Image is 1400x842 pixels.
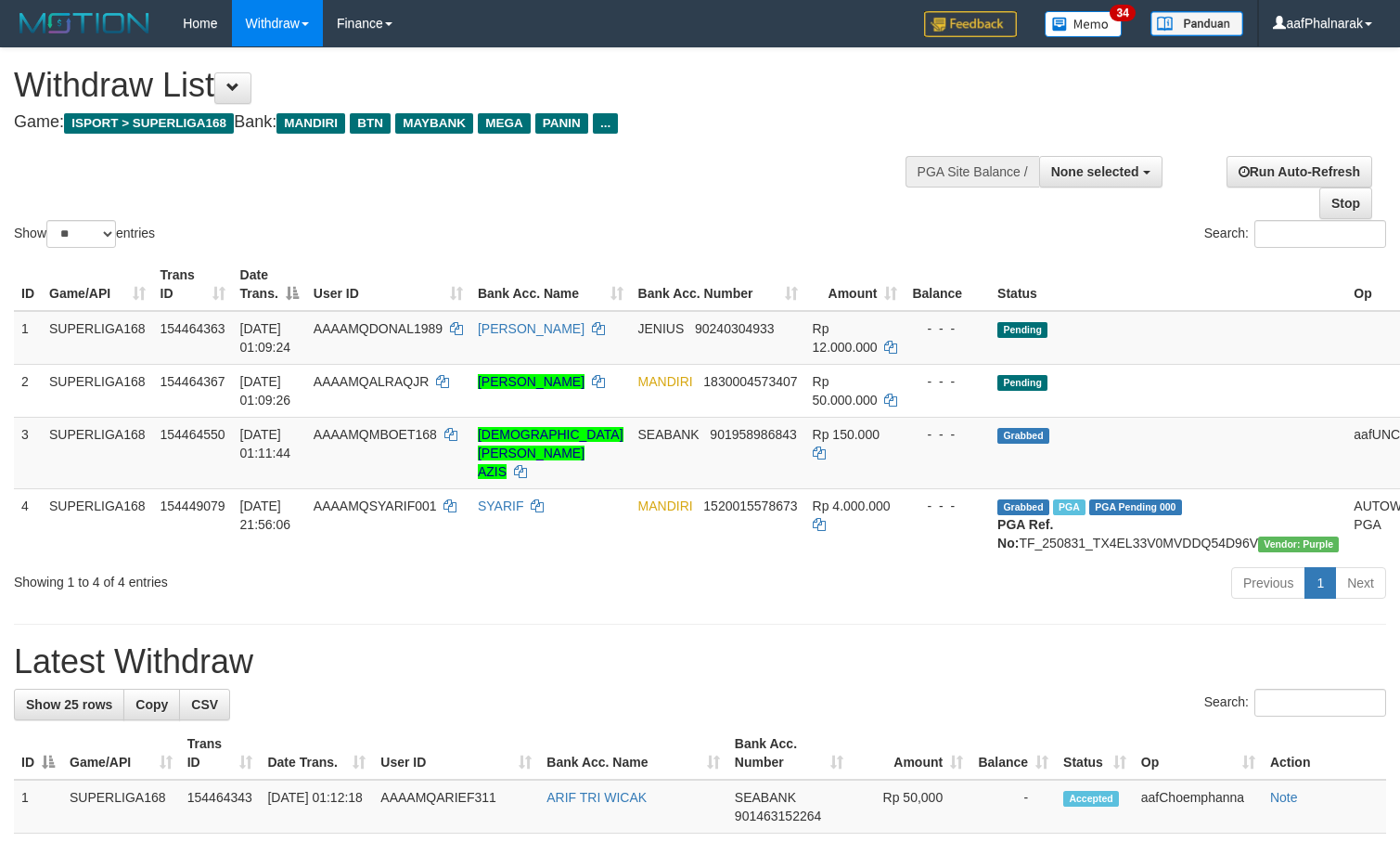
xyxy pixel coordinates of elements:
[990,488,1346,560] td: TF_250831_TX4EL33V0MVDDQ54D96V
[240,374,291,408] span: [DATE] 01:09:26
[233,258,306,311] th: Date Trans.: activate to sort column descending
[314,374,429,389] span: AAAAMQALRAQJR
[64,113,234,134] span: ISPORT > SUPERLIGA168
[805,258,906,311] th: Amount: activate to sort column ascending
[1056,727,1134,780] th: Status: activate to sort column ascending
[135,697,168,712] span: Copy
[395,113,473,134] span: MAYBANK
[26,697,112,712] span: Show 25 rows
[14,780,62,834] td: 1
[478,374,584,389] a: [PERSON_NAME]
[924,11,1017,37] img: Feedback.jpg
[1204,689,1386,717] label: Search:
[631,258,805,311] th: Bank Acc. Number: activate to sort column ascending
[373,727,539,780] th: User ID: activate to sort column ascending
[191,697,218,712] span: CSV
[42,417,153,488] td: SUPERLIGA168
[314,499,437,513] span: AAAAMQSYARIF001
[478,113,531,134] span: MEGA
[1254,689,1386,717] input: Search:
[260,727,373,780] th: Date Trans.: activate to sort column ascending
[997,375,1047,391] span: Pending
[638,374,693,389] span: MANDIRI
[1089,499,1182,515] span: PGA Pending
[1227,156,1372,188] a: Run Auto-Refresh
[727,727,852,780] th: Bank Acc. Number: activate to sort column ascending
[1254,220,1386,248] input: Search:
[14,727,62,780] th: ID: activate to sort column descending
[470,258,631,311] th: Bank Acc. Name: activate to sort column ascending
[46,220,116,248] select: Showentries
[314,427,437,442] span: AAAAMQMBOET168
[14,258,42,311] th: ID
[912,372,983,391] div: - - -
[1051,164,1139,179] span: None selected
[123,689,180,720] a: Copy
[478,321,584,336] a: [PERSON_NAME]
[161,427,225,442] span: 154464550
[14,113,915,132] h4: Game: Bank:
[373,780,539,834] td: AAAAMQARIEF311
[14,488,42,560] td: 4
[813,321,878,355] span: Rp 12.000.000
[1134,780,1263,834] td: aafChoemphanna
[161,499,225,513] span: 154449079
[14,220,155,248] label: Show entries
[997,517,1053,551] b: PGA Ref. No:
[1258,537,1339,552] span: Vendor URL: https://trx4.1velocity.biz
[906,156,1039,188] div: PGA Site Balance /
[62,727,180,780] th: Game/API: activate to sort column ascending
[14,417,42,488] td: 3
[42,311,153,365] td: SUPERLIGA168
[851,780,970,834] td: Rp 50,000
[1263,727,1386,780] th: Action
[161,321,225,336] span: 154464363
[42,488,153,560] td: SUPERLIGA168
[813,427,880,442] span: Rp 150.000
[179,689,230,720] a: CSV
[1335,567,1386,599] a: Next
[14,311,42,365] td: 1
[638,499,693,513] span: MANDIRI
[1304,567,1336,599] a: 1
[905,258,990,311] th: Balance
[1231,567,1305,599] a: Previous
[912,497,983,515] div: - - -
[180,780,261,834] td: 154464343
[14,9,155,37] img: MOTION_logo.png
[703,499,797,513] span: Copy 1520015578673 to clipboard
[240,499,291,532] span: [DATE] 21:56:06
[970,780,1056,834] td: -
[1063,791,1119,807] span: Accepted
[997,428,1049,444] span: Grabbed
[14,565,570,591] div: Showing 1 to 4 of 4 entries
[1110,5,1135,21] span: 34
[1053,499,1085,515] span: Marked by aafchoeunmanni
[638,321,685,336] span: JENIUS
[1270,790,1298,805] a: Note
[813,374,878,408] span: Rp 50.000.000
[1039,156,1162,188] button: None selected
[180,727,261,780] th: Trans ID: activate to sort column ascending
[1134,727,1263,780] th: Op: activate to sort column ascending
[970,727,1056,780] th: Balance: activate to sort column ascending
[62,780,180,834] td: SUPERLIGA168
[478,427,623,479] a: [DEMOGRAPHIC_DATA][PERSON_NAME] AZIS
[350,113,391,134] span: BTN
[912,425,983,444] div: - - -
[276,113,345,134] span: MANDIRI
[478,499,524,513] a: SYARIF
[306,258,470,311] th: User ID: activate to sort column ascending
[260,780,373,834] td: [DATE] 01:12:18
[638,427,700,442] span: SEABANK
[153,258,233,311] th: Trans ID: activate to sort column ascending
[42,258,153,311] th: Game/API: activate to sort column ascending
[1150,11,1243,36] img: panduan.png
[1204,220,1386,248] label: Search:
[240,321,291,355] span: [DATE] 01:09:24
[912,319,983,338] div: - - -
[695,321,775,336] span: Copy 90240304933 to clipboard
[546,790,647,805] a: ARIF TRI WICAK
[735,809,821,823] span: Copy 901463152264 to clipboard
[1045,11,1123,37] img: Button%20Memo.svg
